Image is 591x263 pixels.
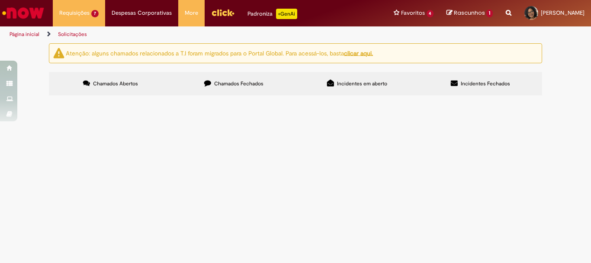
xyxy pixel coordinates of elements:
div: Padroniza [247,9,297,19]
span: 7 [91,10,99,17]
p: +GenAi [276,9,297,19]
span: 4 [427,10,434,17]
span: Favoritos [401,9,425,17]
span: Requisições [59,9,90,17]
span: Chamados Abertos [93,80,138,87]
img: click_logo_yellow_360x200.png [211,6,234,19]
a: Solicitações [58,31,87,38]
span: Incidentes em aberto [337,80,387,87]
a: clicar aqui. [344,49,373,57]
a: Página inicial [10,31,39,38]
span: 1 [486,10,493,17]
span: More [185,9,198,17]
span: [PERSON_NAME] [541,9,585,16]
a: Rascunhos [446,9,493,17]
span: Despesas Corporativas [112,9,172,17]
img: ServiceNow [1,4,45,22]
span: Incidentes Fechados [461,80,510,87]
ul: Trilhas de página [6,26,388,42]
ng-bind-html: Atenção: alguns chamados relacionados a T.I foram migrados para o Portal Global. Para acessá-los,... [66,49,373,57]
span: Chamados Fechados [214,80,263,87]
span: Rascunhos [454,9,485,17]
